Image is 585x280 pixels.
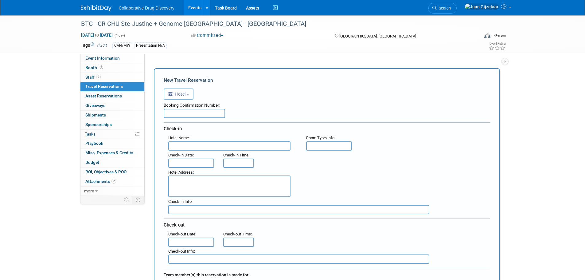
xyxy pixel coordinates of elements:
span: Booth not reserved yet [99,65,104,70]
img: ExhibitDay [81,5,111,11]
button: Hotel [164,89,194,100]
span: Check-in [164,126,182,132]
span: Check-out Time [223,232,251,236]
span: Shipments [85,112,106,117]
small: : [168,170,194,175]
span: Asset Reservations [85,93,122,98]
a: Playbook [80,139,144,148]
a: Asset Reservations [80,92,144,101]
a: Edit [97,43,107,48]
span: to [94,33,100,37]
span: Sponsorships [85,122,112,127]
body: Rich Text Area. Press ALT-0 for help. [3,2,318,9]
td: Tags [81,42,107,49]
a: Giveaways [80,101,144,110]
a: Shipments [80,111,144,120]
td: Toggle Event Tabs [132,196,144,204]
span: Misc. Expenses & Credits [85,150,133,155]
span: Playbook [85,141,103,146]
span: Booth [85,65,104,70]
span: Event Information [85,56,120,61]
a: Event Information [80,54,144,63]
img: Format-Inperson.png [484,33,490,38]
div: Team member(s) this reservation is made for: [164,269,490,279]
div: Booking Confirmation Number: [164,100,490,109]
small: : [168,136,190,140]
span: Tasks [85,132,96,136]
a: Tasks [80,130,144,139]
span: [GEOGRAPHIC_DATA], [GEOGRAPHIC_DATA] [339,34,416,38]
a: Booth [80,63,144,73]
span: Check-in Time [223,153,248,157]
a: Sponsorships [80,120,144,129]
span: Check-out Date [168,232,195,236]
span: Collaborative Drug Discovery [119,6,174,10]
span: Staff [85,75,101,80]
span: Hotel Address [168,170,193,175]
span: Attachments [85,179,116,184]
span: Budget [85,160,99,165]
a: Attachments2 [80,177,144,186]
span: Check-out Info [168,249,194,254]
a: Staff2 [80,73,144,82]
small: : [168,199,193,204]
small: : [223,232,252,236]
div: CAN/MW [112,42,132,49]
small: : [168,249,195,254]
a: Travel Reservations [80,82,144,91]
small: : [223,153,249,157]
small: : [168,153,194,157]
small: : [168,232,196,236]
span: more [84,188,94,193]
span: ROI, Objectives & ROO [85,169,127,174]
span: Giveaways [85,103,105,108]
td: Personalize Event Tab Strip [121,196,132,204]
span: Hotel [168,92,186,97]
div: BTC - CR-CHU Ste-Justine + Genome [GEOGRAPHIC_DATA] - [GEOGRAPHIC_DATA] [79,18,470,30]
div: Event Rating [489,42,505,45]
img: Juan Gijzelaar [465,3,499,10]
span: 2 [96,75,101,79]
span: Check-in Date [168,153,193,157]
span: (1 day) [114,34,125,37]
a: Misc. Expenses & Credits [80,148,144,158]
span: Check-in Info [168,199,192,204]
div: Presentation N/A [134,42,167,49]
span: Search [437,6,451,10]
div: Event Format [443,32,506,41]
span: 2 [111,179,116,183]
div: New Travel Reservation [164,77,490,84]
span: Travel Reservations [85,84,123,89]
span: [DATE] [DATE] [81,32,113,38]
div: In-Person [491,33,506,38]
a: Budget [80,158,144,167]
span: Check-out [164,222,185,228]
a: Search [428,3,457,14]
a: ROI, Objectives & ROO [80,168,144,177]
a: more [80,187,144,196]
button: Committed [189,32,226,39]
span: Room Type/Info [306,136,334,140]
span: Hotel Name [168,136,189,140]
small: : [306,136,335,140]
